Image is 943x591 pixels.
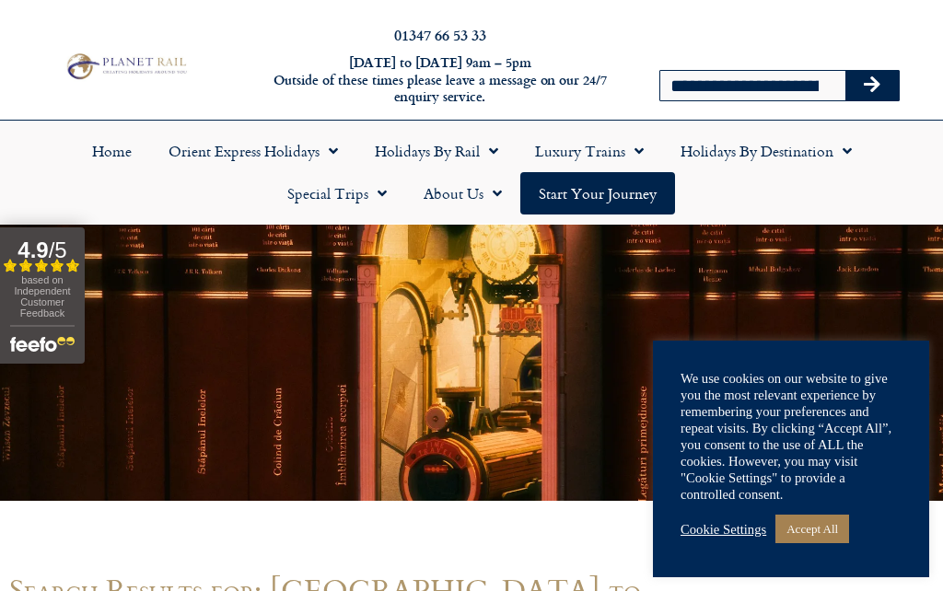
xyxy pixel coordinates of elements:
[150,130,356,172] a: Orient Express Holidays
[517,130,662,172] a: Luxury Trains
[394,24,486,45] a: 01347 66 53 33
[256,54,624,106] h6: [DATE] to [DATE] 9am – 5pm Outside of these times please leave a message on our 24/7 enquiry serv...
[356,130,517,172] a: Holidays by Rail
[74,130,150,172] a: Home
[269,172,405,214] a: Special Trips
[845,71,899,100] button: Search
[405,172,520,214] a: About Us
[662,130,870,172] a: Holidays by Destination
[681,521,766,538] a: Cookie Settings
[681,370,902,503] div: We use cookies on our website to give you the most relevant experience by remembering your prefer...
[9,130,934,214] nav: Menu
[520,172,675,214] a: Start your Journey
[62,51,190,82] img: Planet Rail Train Holidays Logo
[775,515,849,543] a: Accept All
